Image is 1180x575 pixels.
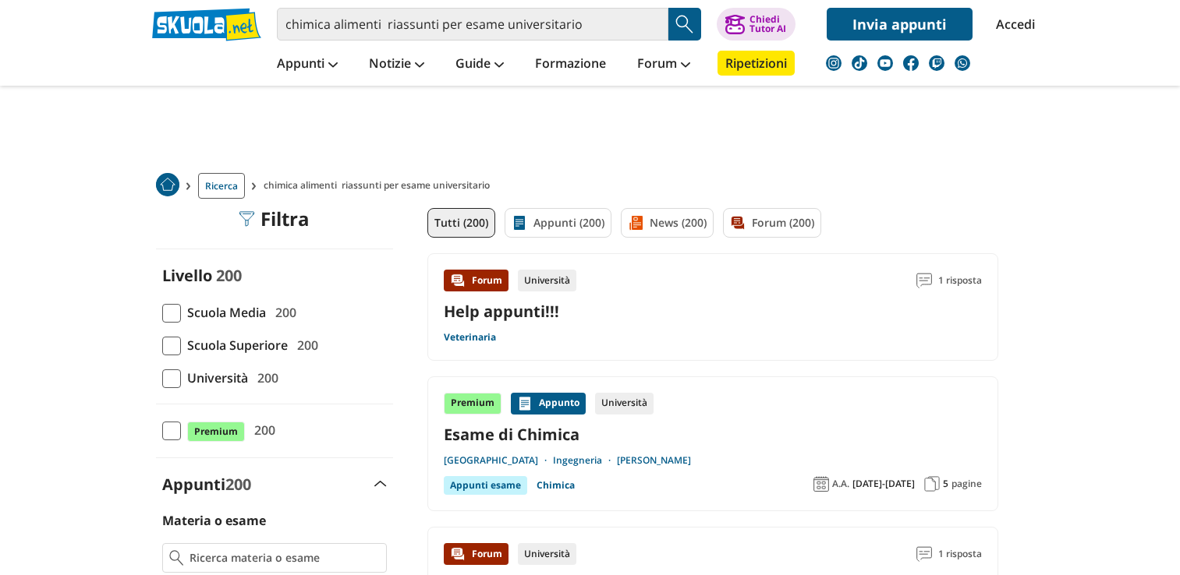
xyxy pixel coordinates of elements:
[264,173,496,199] span: chimica alimenti riassunti per esame universitario
[717,8,796,41] button: ChiediTutor AI
[374,481,387,487] img: Apri e chiudi sezione
[248,420,275,440] span: 200
[749,15,786,34] div: Chiedi Tutor AI
[444,393,501,414] div: Premium
[852,478,915,490] span: [DATE]-[DATE]
[518,270,576,291] div: Università
[723,208,821,238] a: Forum (200)
[938,270,982,291] span: 1 risposta
[444,543,508,565] div: Forum
[877,55,893,71] img: youtube
[628,215,643,231] img: News filtro contenuto
[444,301,559,322] a: Help appunti!!!
[832,478,849,490] span: A.A.
[291,335,318,355] span: 200
[996,8,1029,41] a: Accedi
[673,12,696,36] img: Cerca appunti, riassunti o versioni
[938,543,982,565] span: 1 risposta
[668,8,701,41] button: Search Button
[916,546,932,562] img: Commenti lettura
[239,208,310,230] div: Filtra
[826,55,842,71] img: instagram
[269,302,296,323] span: 200
[444,331,496,344] a: Veterinaria
[617,454,691,467] a: [PERSON_NAME]
[273,51,342,79] a: Appunti
[450,273,466,288] img: Forum contenuto
[181,335,288,355] span: Scuola Superiore
[512,215,527,231] img: Appunti filtro contenuto
[916,273,932,288] img: Commenti lettura
[444,424,982,445] a: Esame di Chimica
[924,476,940,492] img: Pagine
[181,302,266,323] span: Scuola Media
[633,51,694,79] a: Forum
[929,55,944,71] img: twitch
[718,51,795,76] a: Ripetizioni
[813,476,829,492] img: Anno accademico
[239,211,254,227] img: Filtra filtri mobile
[427,208,495,238] a: Tutti (200)
[187,422,245,442] span: Premium
[943,478,948,490] span: 5
[452,51,508,79] a: Guide
[162,265,212,286] label: Livello
[365,51,428,79] a: Notizie
[190,550,379,566] input: Ricerca materia o esame
[955,55,970,71] img: WhatsApp
[951,478,982,490] span: pagine
[225,474,251,495] span: 200
[169,550,184,566] img: Ricerca materia o esame
[730,215,746,231] img: Forum filtro contenuto
[595,393,654,414] div: Università
[156,173,179,199] a: Home
[216,265,242,286] span: 200
[251,368,278,388] span: 200
[444,476,527,495] div: Appunti esame
[553,454,617,467] a: Ingegneria
[537,476,575,495] a: Chimica
[162,474,251,495] label: Appunti
[517,396,533,411] img: Appunti contenuto
[277,8,668,41] input: Cerca appunti, riassunti o versioni
[511,393,586,414] div: Appunto
[852,55,867,71] img: tiktok
[181,368,248,388] span: Università
[156,173,179,196] img: Home
[444,270,508,291] div: Forum
[531,51,610,79] a: Formazione
[518,543,576,565] div: Università
[450,546,466,562] img: Forum contenuto
[162,512,266,529] label: Materia o esame
[827,8,973,41] a: Invia appunti
[444,454,553,467] a: [GEOGRAPHIC_DATA]
[198,173,245,199] a: Ricerca
[621,208,714,238] a: News (200)
[903,55,919,71] img: facebook
[505,208,611,238] a: Appunti (200)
